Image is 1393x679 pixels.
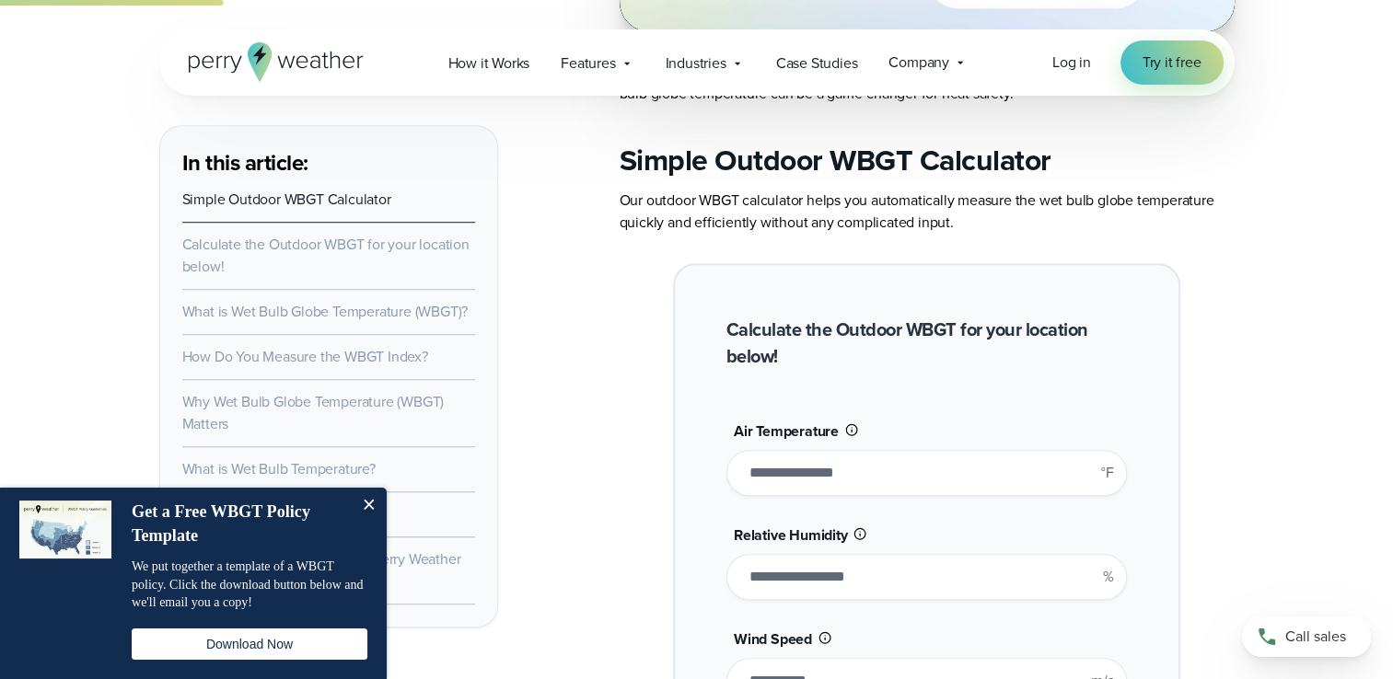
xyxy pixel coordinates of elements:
[1120,40,1224,85] a: Try it free
[888,52,949,74] span: Company
[182,189,391,210] a: Simple Outdoor WBGT Calculator
[1052,52,1091,74] a: Log in
[1285,626,1346,648] span: Call sales
[132,558,367,612] p: We put together a template of a WBGT policy. Click the download button below and we'll email you ...
[734,628,812,650] span: Wind Speed
[132,501,348,547] h4: Get a Free WBGT Policy Template
[734,420,839,442] span: Air Temperature
[760,44,874,82] a: Case Studies
[433,44,546,82] a: How it Works
[182,458,376,479] a: What is Wet Bulb Temperature?
[182,346,428,367] a: How Do You Measure the WBGT Index?
[132,628,367,660] button: Download Now
[1242,616,1371,657] a: Call sales
[726,316,1127,370] h2: Calculate the Outdoor WBGT for your location below!
[734,524,848,546] span: Relative Humidity
[776,52,858,75] span: Case Studies
[561,52,615,75] span: Features
[182,391,445,434] a: Why Wet Bulb Globe Temperature (WBGT) Matters
[350,488,387,524] button: Close
[1052,52,1091,73] span: Log in
[182,234,470,277] a: Calculate the Outdoor WBGT for your location below!
[182,301,469,322] a: What is Wet Bulb Globe Temperature (WBGT)?
[19,501,111,558] img: dialog featured image
[620,142,1235,178] h2: Simple Outdoor WBGT Calculator
[620,190,1235,234] p: Our outdoor WBGT calculator helps you automatically measure the wet bulb globe temperature quickl...
[448,52,530,75] span: How it Works
[666,52,726,75] span: Industries
[182,148,475,178] h3: In this article:
[1143,52,1201,74] span: Try it free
